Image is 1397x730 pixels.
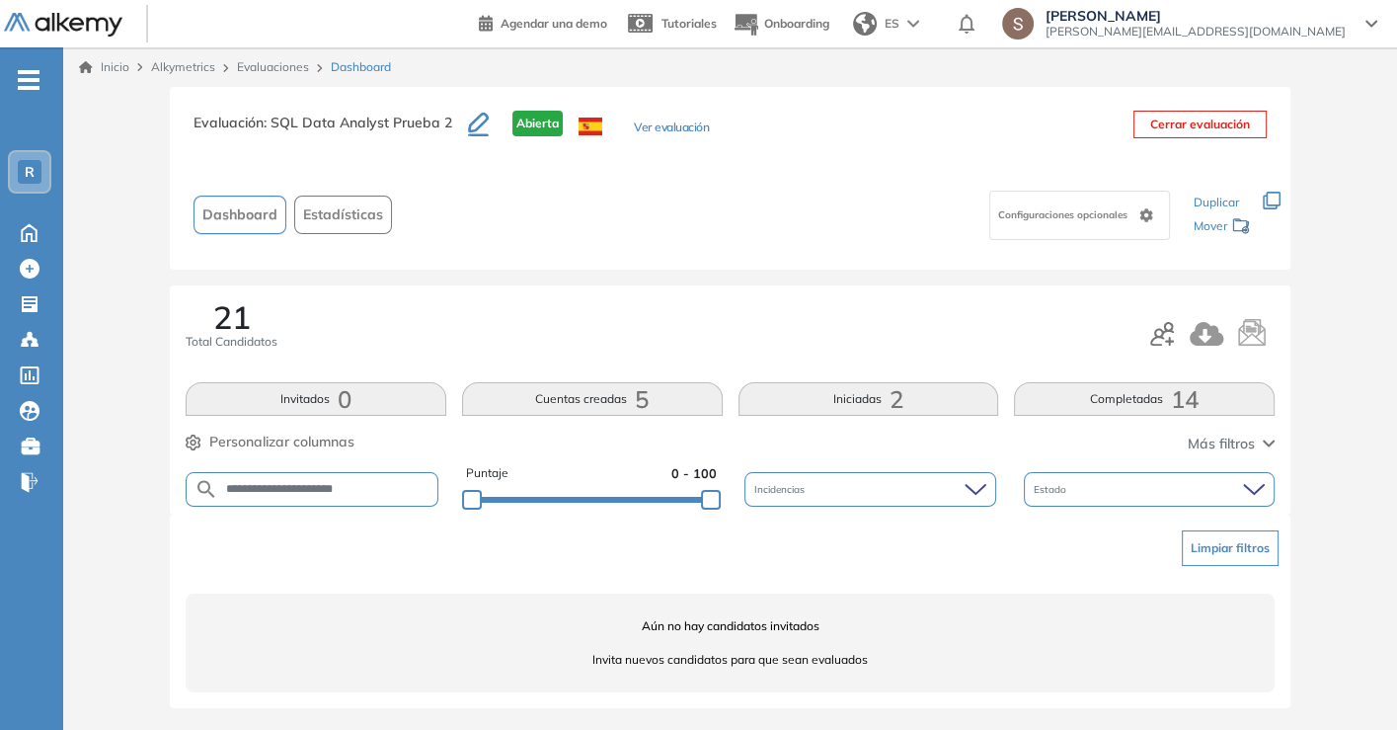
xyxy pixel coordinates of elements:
span: Onboarding [764,16,829,31]
span: Invita nuevos candidatos para que sean evaluados [186,651,1275,669]
button: Onboarding [733,3,829,45]
span: Dashboard [331,58,391,76]
span: Aún no hay candidatos invitados [186,617,1275,635]
span: Puntaje [466,464,508,483]
a: Inicio [79,58,129,76]
button: Cuentas creadas5 [462,382,723,416]
span: Total Candidatos [186,333,277,351]
span: [PERSON_NAME] [1046,8,1346,24]
span: Dashboard [202,204,277,225]
img: Logo [4,13,122,38]
span: Estadísticas [303,204,383,225]
a: Agendar una demo [479,10,607,34]
button: Cerrar evaluación [1133,111,1267,138]
img: arrow [907,20,919,28]
button: Estadísticas [294,196,392,234]
i: - [18,78,39,82]
a: Evaluaciones [237,59,309,74]
span: [PERSON_NAME][EMAIL_ADDRESS][DOMAIN_NAME] [1046,24,1346,40]
span: Alkymetrics [151,59,215,74]
h3: Evaluación [194,111,468,152]
span: Duplicar [1194,195,1239,209]
button: Personalizar columnas [186,432,354,452]
span: R [25,164,35,180]
span: 0 - 100 [671,464,717,483]
span: : SQL Data Analyst Prueba 2 [264,114,452,131]
button: Completadas14 [1014,382,1275,416]
span: Estado [1034,482,1070,497]
div: Configuraciones opcionales [989,191,1170,240]
span: ES [885,15,899,33]
span: Incidencias [754,482,809,497]
div: Estado [1024,472,1275,507]
img: ESP [579,118,602,135]
button: Limpiar filtros [1182,530,1279,566]
span: Personalizar columnas [209,432,354,452]
span: 21 [213,301,251,333]
button: Ver evaluación [634,119,709,139]
button: Más filtros [1188,434,1275,454]
img: SEARCH_ALT [194,477,218,502]
button: Iniciadas2 [738,382,999,416]
span: Abierta [512,111,563,136]
span: Agendar una demo [501,16,607,31]
button: Dashboard [194,196,286,234]
button: Invitados0 [186,382,446,416]
div: Incidencias [744,472,995,507]
div: Mover [1194,209,1251,246]
img: world [853,12,877,36]
span: Configuraciones opcionales [998,207,1131,222]
span: Más filtros [1188,434,1255,454]
span: Tutoriales [661,16,717,31]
